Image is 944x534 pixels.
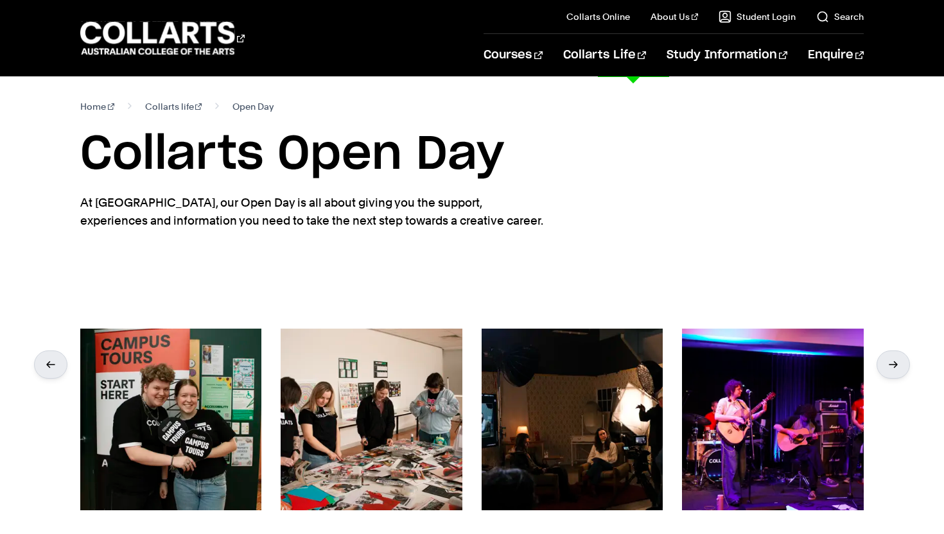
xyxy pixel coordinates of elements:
a: Home [80,98,114,116]
div: Go to homepage [80,20,245,56]
a: Enquire [808,34,864,76]
a: Study Information [667,34,787,76]
a: Collarts Life [563,34,646,76]
a: Courses [484,34,542,76]
a: Collarts Online [566,10,630,23]
a: Student Login [719,10,796,23]
a: Collarts life [145,98,202,116]
span: Open Day [232,98,274,116]
h1: Collarts Open Day [80,126,864,184]
a: About Us [651,10,698,23]
p: At [GEOGRAPHIC_DATA], our Open Day is all about giving you the support, experiences and informati... [80,194,549,230]
a: Search [816,10,864,23]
